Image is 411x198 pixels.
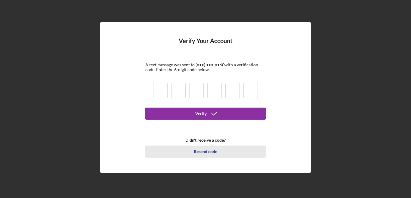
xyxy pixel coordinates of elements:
h4: Verify Your Account [179,37,233,53]
button: Resend code [145,146,266,158]
div: A text message was sent to (•••) •••-•• 60 with a verification code. Enter the 6-digit code below. [145,62,266,72]
div: Verify [195,108,207,120]
button: Verify [145,108,266,120]
b: Didn't receive a code? [185,138,226,143]
div: Resend code [194,146,217,158]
